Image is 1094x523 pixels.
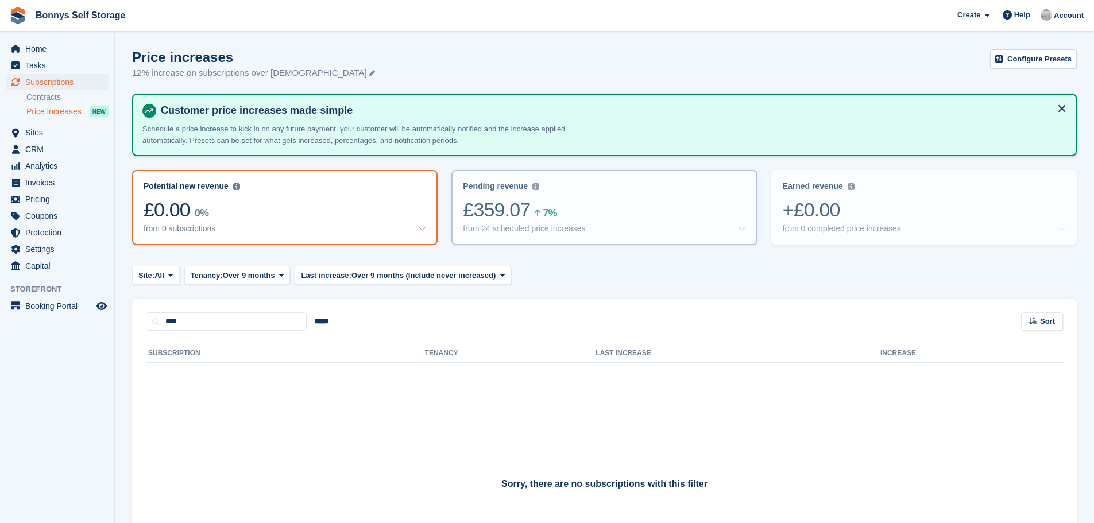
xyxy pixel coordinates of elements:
a: menu [6,191,109,207]
img: James Bonny [1041,9,1052,21]
a: menu [6,57,109,73]
img: icon-info-grey-7440780725fd019a000dd9b08b2336e03edf1995a4989e88bcd33f0948082b44.svg [532,183,539,190]
a: menu [6,74,109,90]
span: Tenancy: [191,270,223,281]
th: Increase [880,344,1063,363]
h3: Sorry, there are no subscriptions with this filter [501,479,708,489]
h1: Price increases [132,49,375,65]
p: 12% increase on subscriptions over [DEMOGRAPHIC_DATA] [132,67,375,80]
p: Schedule a price increase to kick in on any future payment, your customer will be automatically n... [142,123,573,146]
span: Invoices [25,175,94,191]
div: from 24 scheduled price increases [463,224,585,234]
div: Earned revenue [783,181,843,191]
a: Price increases NEW [26,105,109,118]
span: Sites [25,125,94,141]
a: menu [6,258,109,274]
span: Capital [25,258,94,274]
a: Contracts [26,92,109,103]
a: Potential new revenue £0.00 0% from 0 subscriptions [132,170,438,245]
div: 0% [195,209,208,217]
span: Subscriptions [25,74,94,90]
span: Over 9 months [223,270,275,281]
span: Settings [25,241,94,257]
button: Last increase: Over 9 months (Include never increased) [295,266,511,285]
span: Account [1054,10,1084,21]
a: menu [6,141,109,157]
a: menu [6,241,109,257]
span: Help [1014,9,1030,21]
a: menu [6,41,109,57]
a: Bonnys Self Storage [31,6,130,25]
div: NEW [90,106,109,117]
span: Create [957,9,980,21]
span: All [154,270,164,281]
button: Tenancy: Over 9 months [184,266,291,285]
th: Subscription [146,344,425,363]
span: Home [25,41,94,57]
a: menu [6,298,109,314]
span: Booking Portal [25,298,94,314]
div: Potential new revenue [144,181,229,191]
div: from 0 subscriptions [144,224,215,234]
img: icon-info-grey-7440780725fd019a000dd9b08b2336e03edf1995a4989e88bcd33f0948082b44.svg [233,183,240,190]
span: Price increases [26,106,82,117]
button: Site: All [132,266,180,285]
span: Sort [1040,316,1055,327]
a: menu [6,125,109,141]
div: +£0.00 [783,198,1065,222]
img: icon-info-grey-7440780725fd019a000dd9b08b2336e03edf1995a4989e88bcd33f0948082b44.svg [848,183,855,190]
h4: Customer price increases made simple [156,104,1066,117]
div: 7% [543,209,556,217]
div: Pending revenue [463,181,528,191]
a: Pending revenue £359.07 7% from 24 scheduled price increases [451,170,757,245]
div: £359.07 [463,198,745,222]
a: menu [6,158,109,174]
span: Protection [25,224,94,241]
a: Preview store [95,299,109,313]
a: Configure Presets [990,49,1077,68]
span: CRM [25,141,94,157]
a: menu [6,208,109,224]
span: Analytics [25,158,94,174]
span: Coupons [25,208,94,224]
a: Earned revenue +£0.00 from 0 completed price increases [771,170,1077,245]
span: Tasks [25,57,94,73]
span: Last increase: [301,270,351,281]
span: Site: [138,270,154,281]
th: Last increase [596,344,880,363]
th: Tenancy [425,344,596,363]
img: stora-icon-8386f47178a22dfd0bd8f6a31ec36ba5ce8667c1dd55bd0f319d3a0aa187defe.svg [9,7,26,24]
div: from 0 completed price increases [783,224,901,234]
span: Storefront [10,284,114,295]
a: menu [6,175,109,191]
span: Over 9 months (Include never increased) [351,270,496,281]
div: £0.00 [144,198,426,222]
a: menu [6,224,109,241]
span: Pricing [25,191,94,207]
